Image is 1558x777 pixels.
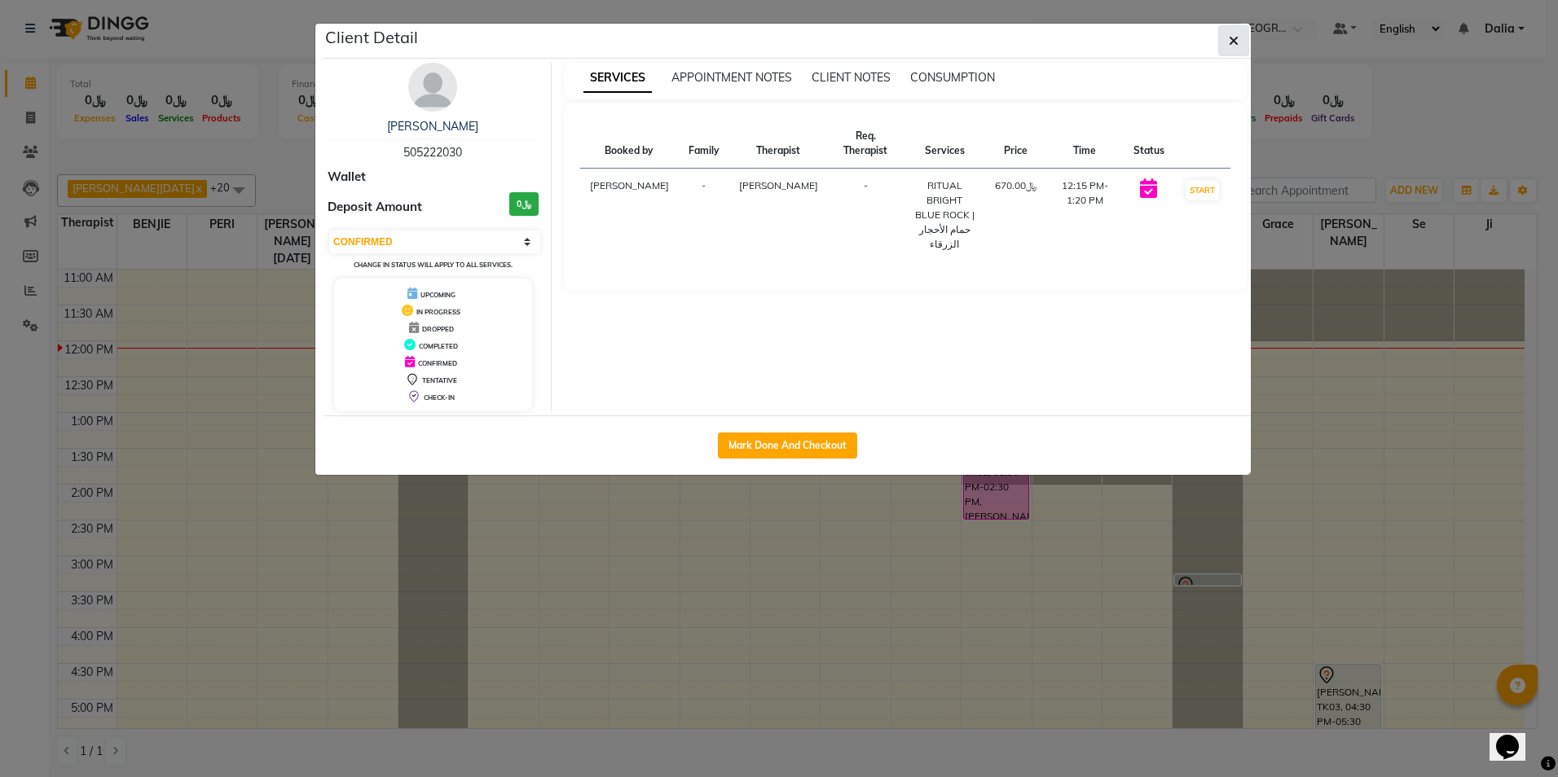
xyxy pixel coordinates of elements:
[424,393,455,402] span: CHECK-IN
[418,359,457,367] span: CONFIRMED
[913,178,975,252] div: RITUAL BRIGHT BLUE ROCK | حمام الأحجار الزرقاء
[1186,180,1219,200] button: START
[387,119,478,134] a: [PERSON_NAME]
[1046,169,1124,262] td: 12:15 PM-1:20 PM
[580,119,679,169] th: Booked by
[995,178,1036,193] div: ﷼670.00
[739,179,818,191] span: [PERSON_NAME]
[985,119,1046,169] th: Price
[729,119,828,169] th: Therapist
[325,25,418,50] h5: Client Detail
[910,70,995,85] span: CONSUMPTION
[718,432,857,459] button: Mark Done And Checkout
[679,169,729,262] td: -
[420,291,456,299] span: UPCOMING
[1124,119,1174,169] th: Status
[408,63,457,112] img: avatar
[812,70,891,85] span: CLIENT NOTES
[509,192,539,216] h3: ﷼0
[422,325,454,333] span: DROPPED
[904,119,985,169] th: Services
[419,342,458,350] span: COMPLETED
[416,308,460,316] span: IN PROGRESS
[580,169,679,262] td: [PERSON_NAME]
[1490,712,1542,761] iframe: chat widget
[828,119,904,169] th: Req. Therapist
[354,261,513,269] small: Change in status will apply to all services.
[422,376,457,384] span: TENTATIVE
[679,119,729,169] th: Family
[671,70,792,85] span: APPOINTMENT NOTES
[1046,119,1124,169] th: Time
[328,168,366,187] span: Wallet
[583,64,652,93] span: SERVICES
[328,198,422,217] span: Deposit Amount
[403,145,462,160] span: 505222030
[828,169,904,262] td: -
